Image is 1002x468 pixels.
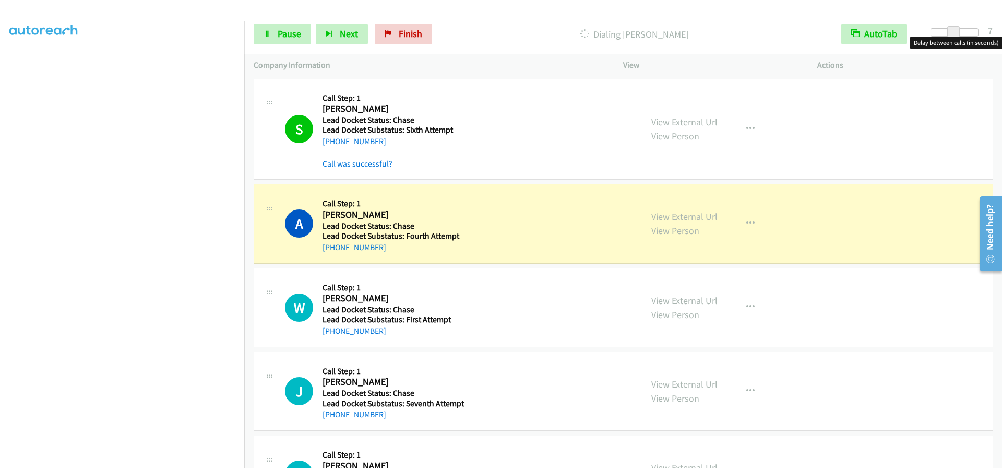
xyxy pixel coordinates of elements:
h5: Lead Docket Substatus: Fourth Attempt [323,231,461,241]
a: View External Url [651,210,718,223]
h2: [PERSON_NAME] [323,376,461,388]
h5: Lead Docket Status: Chase [323,221,461,231]
h2: [PERSON_NAME] [323,209,461,221]
span: Finish [399,28,422,40]
span: Pause [278,28,301,40]
a: View External Url [651,295,718,307]
button: Next [316,24,368,44]
h5: Call Step: 1 [323,283,461,293]
a: [PHONE_NUMBER] [323,326,386,336]
p: Actions [817,59,993,72]
h5: Lead Docket Status: Chase [323,388,464,399]
a: View Person [651,225,699,237]
a: View External Url [651,116,718,128]
a: Call was successful? [323,159,392,169]
a: [PHONE_NUMBER] [323,409,386,419]
h5: Lead Docket Status: Chase [323,115,461,125]
h5: Call Step: 1 [323,366,464,377]
h5: Call Step: 1 [323,93,461,103]
a: View Person [651,392,699,404]
div: The call is yet to be attempted [285,377,313,405]
p: Dialing [PERSON_NAME] [446,27,822,41]
a: [PHONE_NUMBER] [323,242,386,252]
p: Company Information [254,59,604,72]
button: AutoTab [841,24,907,44]
h1: S [285,115,313,143]
p: View [623,59,798,72]
a: View Person [651,309,699,321]
h1: W [285,294,313,322]
h5: Lead Docket Substatus: Sixth Attempt [323,125,461,135]
span: Next [340,28,358,40]
a: View Person [651,130,699,142]
h1: J [285,377,313,405]
h1: A [285,209,313,238]
h2: [PERSON_NAME] [323,103,461,115]
div: 7 [988,24,993,38]
a: [PHONE_NUMBER] [323,136,386,146]
h5: Call Step: 1 [323,198,461,209]
a: Finish [375,24,432,44]
h5: Lead Docket Substatus: Seventh Attempt [323,399,464,409]
h5: Call Step: 1 [323,450,461,460]
a: Pause [254,24,311,44]
h2: [PERSON_NAME] [323,292,461,305]
a: View External Url [651,378,718,390]
h5: Lead Docket Substatus: First Attempt [323,314,461,325]
iframe: Resource Center [972,192,1002,275]
div: The call is yet to be attempted [285,294,313,322]
h5: Lead Docket Status: Chase [323,305,461,315]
